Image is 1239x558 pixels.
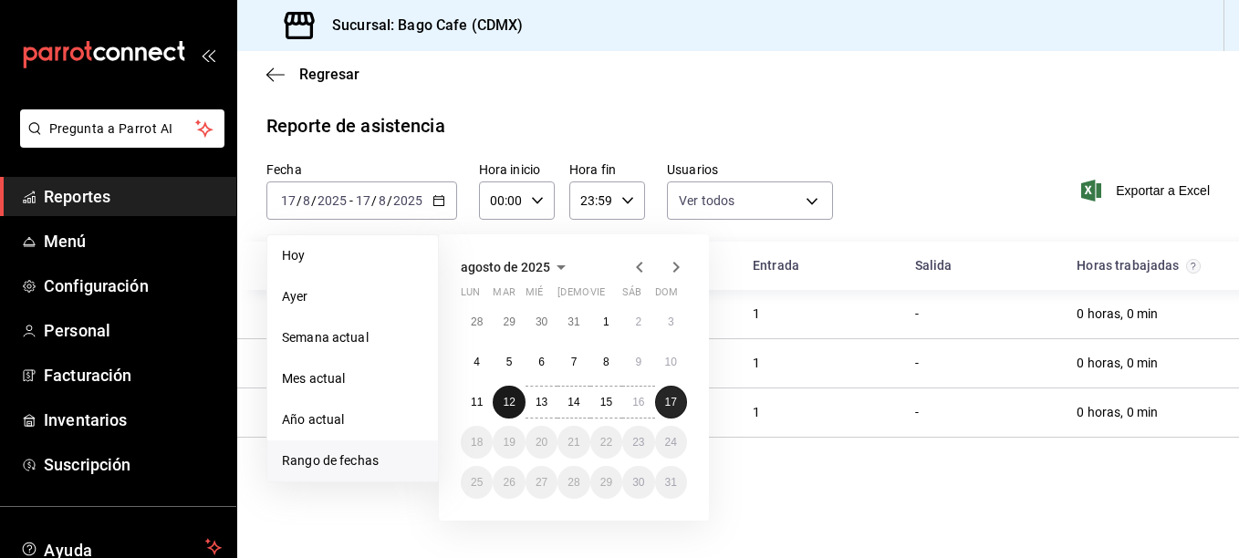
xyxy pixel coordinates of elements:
div: Reporte de asistencia [266,112,445,139]
span: Personal [44,318,222,343]
abbr: 14 de agosto de 2025 [567,396,579,408]
span: Mes actual [282,369,423,388]
span: Inventarios [44,408,222,432]
abbr: 13 de agosto de 2025 [536,396,547,408]
span: Año actual [282,410,423,429]
label: Usuarios [667,163,833,176]
abbr: 29 de agosto de 2025 [600,476,612,489]
button: 26 de agosto de 2025 [493,466,525,499]
div: Cell [252,346,401,380]
button: 19 de agosto de 2025 [493,426,525,459]
button: 6 de agosto de 2025 [526,346,557,378]
span: Configuración [44,274,222,298]
span: / [311,193,317,208]
label: Hora inicio [479,163,555,176]
span: - [349,193,353,208]
button: 27 de agosto de 2025 [526,466,557,499]
abbr: 15 de agosto de 2025 [600,396,612,408]
input: ---- [317,193,348,208]
button: Exportar a Excel [1085,180,1210,201]
button: 13 de agosto de 2025 [526,386,557,418]
input: -- [355,193,371,208]
div: Cell [1062,396,1172,429]
button: 10 de agosto de 2025 [655,346,687,378]
span: Ayer [282,287,423,306]
button: Pregunta a Parrot AI [20,109,224,148]
input: ---- [392,193,423,208]
input: -- [302,193,311,208]
div: Cell [901,297,933,331]
abbr: domingo [655,286,678,305]
div: Head [237,242,1239,290]
abbr: 17 de agosto de 2025 [665,396,677,408]
abbr: 20 de agosto de 2025 [536,436,547,449]
abbr: 26 de agosto de 2025 [503,476,515,489]
abbr: 16 de agosto de 2025 [632,396,644,408]
abbr: 18 de agosto de 2025 [471,436,483,449]
div: Cell [901,346,933,380]
button: 4 de agosto de 2025 [461,346,493,378]
button: 20 de agosto de 2025 [526,426,557,459]
abbr: 12 de agosto de 2025 [503,396,515,408]
abbr: 22 de agosto de 2025 [600,436,612,449]
abbr: 28 de agosto de 2025 [567,476,579,489]
span: Rango de fechas [282,451,423,470]
abbr: 4 de agosto de 2025 [474,356,480,368]
label: Fecha [266,163,457,176]
button: 15 de agosto de 2025 [590,386,622,418]
abbr: 8 de agosto de 2025 [603,356,609,368]
span: / [387,193,392,208]
input: -- [280,193,297,208]
button: 30 de julio de 2025 [526,305,557,338]
abbr: 27 de agosto de 2025 [536,476,547,489]
div: HeadCell [901,249,1063,283]
span: Semana actual [282,328,423,347]
span: / [297,193,302,208]
abbr: 7 de agosto de 2025 [571,356,578,368]
button: 24 de agosto de 2025 [655,426,687,459]
label: Hora fin [569,163,645,176]
button: 21 de agosto de 2025 [557,426,589,459]
span: Facturación [44,363,222,387]
button: 9 de agosto de 2025 [622,346,654,378]
svg: El total de horas trabajadas por usuario es el resultado de la suma redondeada del registro de ho... [1186,259,1201,274]
div: Row [237,290,1239,339]
span: Regresar [299,66,359,83]
button: agosto de 2025 [461,256,572,278]
div: Container [237,242,1239,438]
div: Cell [252,297,401,331]
button: 5 de agosto de 2025 [493,346,525,378]
abbr: 25 de agosto de 2025 [471,476,483,489]
span: Reportes [44,184,222,209]
button: 30 de agosto de 2025 [622,466,654,499]
button: 7 de agosto de 2025 [557,346,589,378]
abbr: 21 de agosto de 2025 [567,436,579,449]
abbr: 29 de julio de 2025 [503,315,515,328]
div: Row [237,388,1239,438]
button: 31 de agosto de 2025 [655,466,687,499]
button: 8 de agosto de 2025 [590,346,622,378]
span: Ver todos [679,191,734,210]
button: Regresar [266,66,359,83]
abbr: 23 de agosto de 2025 [632,436,644,449]
a: Pregunta a Parrot AI [13,132,224,151]
abbr: martes [493,286,515,305]
button: open_drawer_menu [201,47,215,62]
abbr: jueves [557,286,665,305]
button: 29 de agosto de 2025 [590,466,622,499]
span: Ayuda [44,536,198,558]
button: 31 de julio de 2025 [557,305,589,338]
button: 2 de agosto de 2025 [622,305,654,338]
button: 23 de agosto de 2025 [622,426,654,459]
span: Hoy [282,246,423,265]
abbr: viernes [590,286,605,305]
abbr: 5 de agosto de 2025 [506,356,513,368]
abbr: miércoles [526,286,543,305]
abbr: sábado [622,286,641,305]
abbr: 9 de agosto de 2025 [635,356,641,368]
button: 29 de julio de 2025 [493,305,525,338]
div: Cell [901,396,933,429]
button: 3 de agosto de 2025 [655,305,687,338]
abbr: 3 de agosto de 2025 [668,315,674,328]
